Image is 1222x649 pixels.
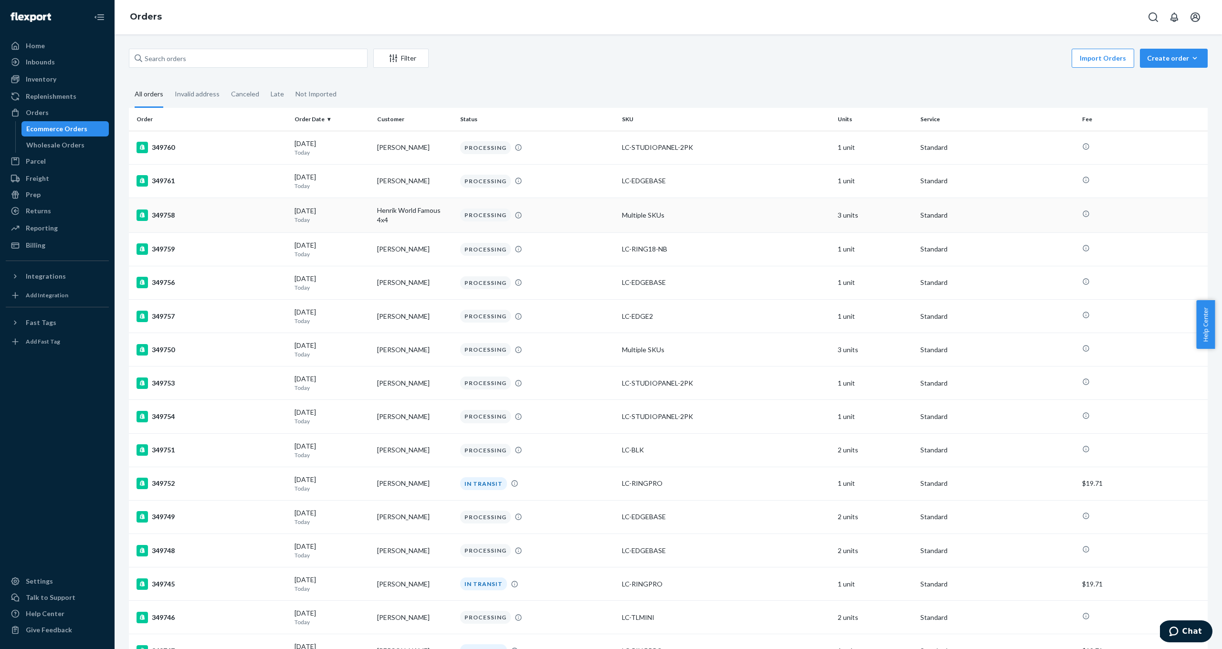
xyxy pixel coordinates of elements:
p: Standard [920,312,1075,321]
p: Standard [920,378,1075,388]
div: PROCESSING [460,141,511,154]
td: 2 units [834,601,916,634]
div: 349754 [137,411,287,422]
a: Replenishments [6,89,109,104]
td: 1 unit [834,400,916,433]
div: 349753 [137,377,287,389]
div: Create order [1147,53,1201,63]
a: Add Fast Tag [6,334,109,349]
div: Orders [26,108,49,117]
td: 1 unit [834,232,916,266]
div: LC-STUDIOPANEL-2PK [622,143,830,152]
div: PROCESSING [460,377,511,389]
td: [PERSON_NAME] [373,164,456,198]
div: Parcel [26,157,46,166]
div: [DATE] [295,475,369,492]
div: PROCESSING [460,310,511,323]
a: Reporting [6,220,109,236]
p: Standard [920,613,1075,622]
td: 1 unit [834,164,916,198]
a: Add Integration [6,288,109,303]
button: Give Feedback [6,622,109,638]
div: [DATE] [295,575,369,593]
p: Standard [920,244,1075,254]
div: Talk to Support [26,593,75,602]
p: Standard [920,445,1075,455]
ol: breadcrumbs [122,3,169,31]
td: [PERSON_NAME] [373,467,456,500]
a: Settings [6,574,109,589]
td: [PERSON_NAME] [373,567,456,601]
td: Multiple SKUs [618,198,834,232]
p: Standard [920,412,1075,421]
div: Add Fast Tag [26,337,60,345]
div: [DATE] [295,206,369,224]
div: [DATE] [295,172,369,190]
div: Home [26,41,45,51]
td: 1 unit [834,300,916,333]
div: LC-EDGE2 [622,312,830,321]
div: 349751 [137,444,287,456]
td: [PERSON_NAME] [373,300,456,333]
p: Today [295,148,369,157]
td: 1 unit [834,266,916,299]
a: Returns [6,203,109,219]
div: LC-STUDIOPANEL-2PK [622,412,830,421]
p: Today [295,216,369,224]
td: Multiple SKUs [618,333,834,366]
div: All orders [135,82,163,108]
div: [DATE] [295,241,369,258]
div: LC-STUDIOPANEL-2PK [622,378,830,388]
a: Inbounds [6,54,109,70]
div: Add Integration [26,291,68,299]
button: Open Search Box [1144,8,1163,27]
div: Freight [26,174,49,183]
div: [DATE] [295,307,369,325]
p: Today [295,384,369,392]
td: $19.71 [1078,567,1208,601]
div: Reporting [26,223,58,233]
a: Home [6,38,109,53]
a: Wholesale Orders [21,137,109,153]
td: 1 unit [834,467,916,500]
div: [DATE] [295,139,369,157]
div: 349746 [137,612,287,623]
div: LC-EDGEBASE [622,512,830,522]
div: Prep [26,190,41,199]
th: Order [129,108,291,131]
p: Standard [920,345,1075,355]
div: [DATE] [295,374,369,392]
div: Ecommerce Orders [26,124,87,134]
td: [PERSON_NAME] [373,500,456,534]
p: Standard [920,546,1075,555]
div: PROCESSING [460,511,511,523]
div: Billing [26,241,45,250]
div: LC-EDGEBASE [622,176,830,186]
button: Fast Tags [6,315,109,330]
div: PROCESSING [460,611,511,624]
a: Parcel [6,154,109,169]
button: Create order [1140,49,1208,68]
div: Wholesale Orders [26,140,84,150]
div: 349748 [137,545,287,556]
td: 2 units [834,500,916,534]
th: SKU [618,108,834,131]
button: Import Orders [1072,49,1134,68]
div: PROCESSING [460,343,511,356]
button: Help Center [1196,300,1215,349]
div: [DATE] [295,608,369,626]
td: [PERSON_NAME] [373,433,456,467]
div: 349745 [137,578,287,590]
div: 349759 [137,243,287,255]
p: Standard [920,143,1075,152]
div: [DATE] [295,542,369,559]
p: Today [295,182,369,190]
div: Late [271,82,284,106]
div: Fast Tags [26,318,56,327]
div: LC-TLMINI [622,613,830,622]
div: Help Center [26,609,64,618]
p: Today [295,417,369,425]
td: [PERSON_NAME] [373,601,456,634]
